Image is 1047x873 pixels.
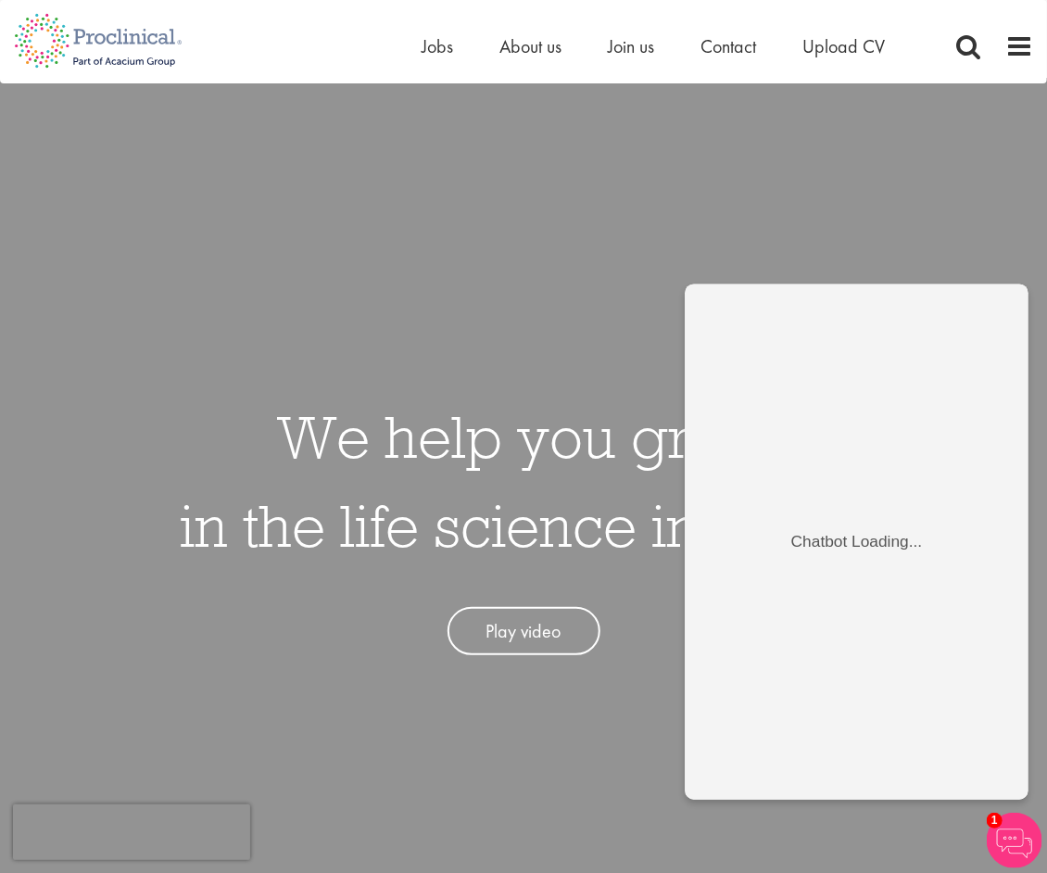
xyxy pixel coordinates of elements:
[987,813,1042,868] img: Chatbot
[180,392,867,570] h1: We help you grow in the life science industry
[448,607,600,656] a: Play video
[422,34,453,58] a: Jobs
[987,813,1003,829] span: 1
[608,34,654,58] a: Join us
[700,34,756,58] a: Contact
[110,259,246,278] div: Chatbot Loading...
[499,34,561,58] a: About us
[802,34,885,58] a: Upload CV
